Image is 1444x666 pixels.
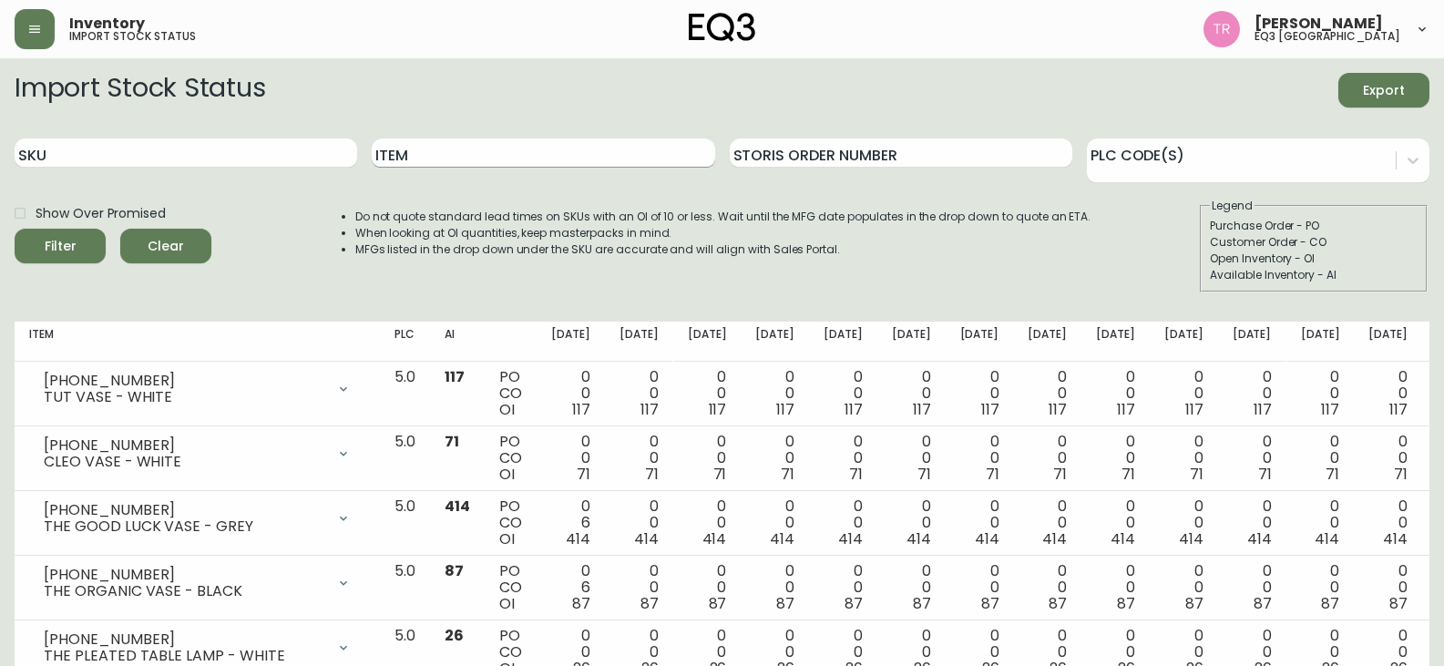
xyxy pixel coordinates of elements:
[445,431,459,452] span: 71
[1368,369,1408,418] div: 0 0
[120,229,211,263] button: Clear
[1368,434,1408,483] div: 0 0
[892,498,931,548] div: 0 0
[605,322,673,362] th: [DATE]
[1049,593,1067,614] span: 87
[44,583,325,599] div: THE ORGANIC VASE - BLACK
[755,369,794,418] div: 0 0
[741,322,809,362] th: [DATE]
[1258,464,1272,485] span: 71
[981,399,999,420] span: 117
[1190,464,1203,485] span: 71
[44,567,325,583] div: [PHONE_NUMBER]
[688,434,727,483] div: 0 0
[620,563,659,612] div: 0 0
[135,235,197,258] span: Clear
[640,399,659,420] span: 117
[845,399,863,420] span: 117
[1028,434,1067,483] div: 0 0
[577,464,590,485] span: 71
[1150,322,1218,362] th: [DATE]
[1326,464,1339,485] span: 71
[69,31,196,42] h5: import stock status
[1255,31,1400,42] h5: eq3 [GEOGRAPHIC_DATA]
[1179,528,1203,549] span: 414
[809,322,877,362] th: [DATE]
[620,369,659,418] div: 0 0
[499,498,522,548] div: PO CO
[499,399,515,420] span: OI
[1096,563,1135,612] div: 0 0
[1233,563,1272,612] div: 0 0
[755,563,794,612] div: 0 0
[770,528,794,549] span: 414
[499,563,522,612] div: PO CO
[44,373,325,389] div: [PHONE_NUMBER]
[975,528,999,549] span: 414
[1096,369,1135,418] div: 0 0
[69,16,145,31] span: Inventory
[1096,434,1135,483] div: 0 0
[1028,369,1067,418] div: 0 0
[1353,79,1415,102] span: Export
[44,437,325,454] div: [PHONE_NUMBER]
[1210,234,1418,251] div: Customer Order - CO
[29,434,365,474] div: [PHONE_NUMBER]CLEO VASE - WHITE
[355,241,1091,258] li: MFGs listed in the drop down under the SKU are accurate and will align with Sales Portal.
[44,502,325,518] div: [PHONE_NUMBER]
[1255,16,1383,31] span: [PERSON_NAME]
[1164,434,1203,483] div: 0 0
[45,235,77,258] div: Filter
[688,498,727,548] div: 0 0
[572,593,590,614] span: 87
[709,593,727,614] span: 87
[960,563,999,612] div: 0 0
[44,389,325,405] div: TUT VASE - WHITE
[15,229,106,263] button: Filter
[1321,593,1339,614] span: 87
[380,491,430,556] td: 5.0
[713,464,727,485] span: 71
[1013,322,1081,362] th: [DATE]
[946,322,1014,362] th: [DATE]
[1185,593,1203,614] span: 87
[551,563,590,612] div: 0 6
[1389,399,1408,420] span: 117
[755,498,794,548] div: 0 0
[445,560,464,581] span: 87
[445,625,464,646] span: 26
[1233,369,1272,418] div: 0 0
[781,464,794,485] span: 71
[981,593,999,614] span: 87
[824,563,863,612] div: 0 0
[1233,498,1272,548] div: 0 0
[1042,528,1067,549] span: 414
[499,528,515,549] span: OI
[824,498,863,548] div: 0 0
[849,464,863,485] span: 71
[1210,198,1255,214] legend: Legend
[1117,399,1135,420] span: 117
[1203,11,1240,47] img: 214b9049a7c64896e5c13e8f38ff7a87
[645,464,659,485] span: 71
[892,434,931,483] div: 0 0
[640,593,659,614] span: 87
[1164,563,1203,612] div: 0 0
[380,556,430,620] td: 5.0
[499,369,522,418] div: PO CO
[824,369,863,418] div: 0 0
[1301,498,1340,548] div: 0 0
[551,369,590,418] div: 0 0
[499,434,522,483] div: PO CO
[960,369,999,418] div: 0 0
[499,464,515,485] span: OI
[355,225,1091,241] li: When looking at OI quantities, keep masterpacks in mind.
[1096,498,1135,548] div: 0 0
[824,434,863,483] div: 0 0
[689,13,756,42] img: logo
[1117,593,1135,614] span: 87
[380,362,430,426] td: 5.0
[673,322,742,362] th: [DATE]
[1218,322,1286,362] th: [DATE]
[1185,399,1203,420] span: 117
